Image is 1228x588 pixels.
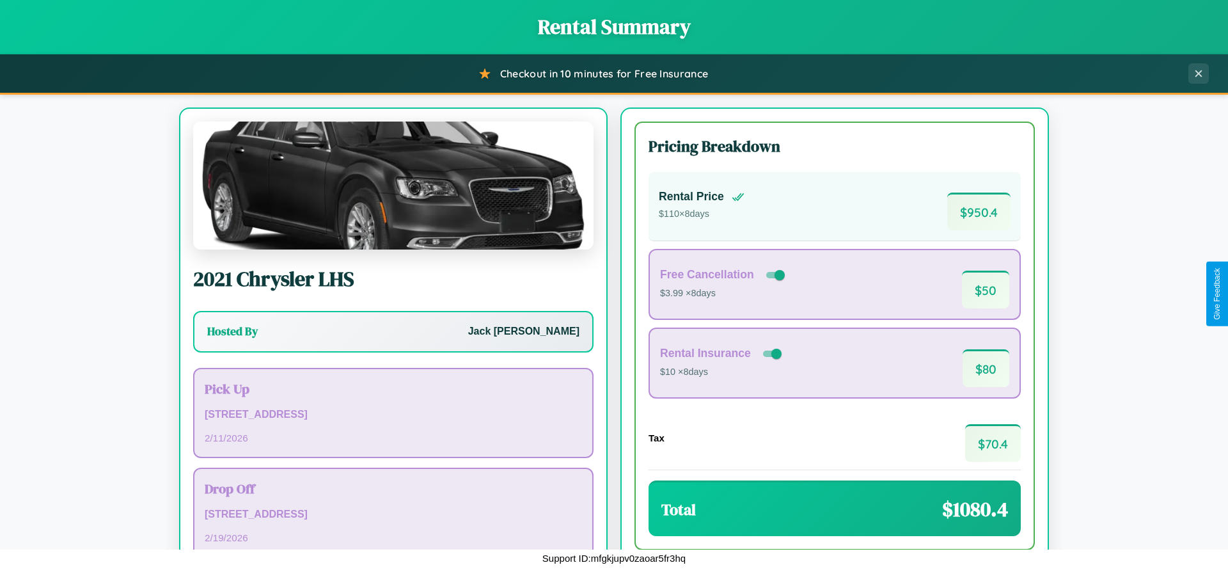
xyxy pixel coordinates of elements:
span: $ 950.4 [947,193,1011,230]
h4: Rental Price [659,190,724,203]
p: $3.99 × 8 days [660,285,787,302]
div: Give Feedback [1213,268,1222,320]
p: Jack [PERSON_NAME] [468,322,579,341]
span: $ 50 [962,271,1009,308]
p: 2 / 11 / 2026 [205,429,582,447]
h3: Hosted By [207,324,258,339]
p: 2 / 19 / 2026 [205,529,582,546]
span: $ 1080.4 [942,495,1008,523]
h4: Tax [649,433,665,443]
p: Support ID: mfgkjupv0zaoar5fr3hq [542,550,686,567]
span: Checkout in 10 minutes for Free Insurance [500,67,708,80]
img: Chrysler LHS [193,122,594,250]
h3: Pick Up [205,379,582,398]
p: [STREET_ADDRESS] [205,505,582,524]
p: $10 × 8 days [660,364,784,381]
h4: Free Cancellation [660,268,754,282]
h3: Pricing Breakdown [649,136,1021,157]
h3: Drop Off [205,479,582,498]
p: $ 110 × 8 days [659,206,744,223]
span: $ 70.4 [965,424,1021,462]
p: [STREET_ADDRESS] [205,406,582,424]
h2: 2021 Chrysler LHS [193,265,594,293]
h3: Total [661,499,696,520]
h4: Rental Insurance [660,347,751,360]
span: $ 80 [963,349,1009,387]
h1: Rental Summary [13,13,1215,41]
